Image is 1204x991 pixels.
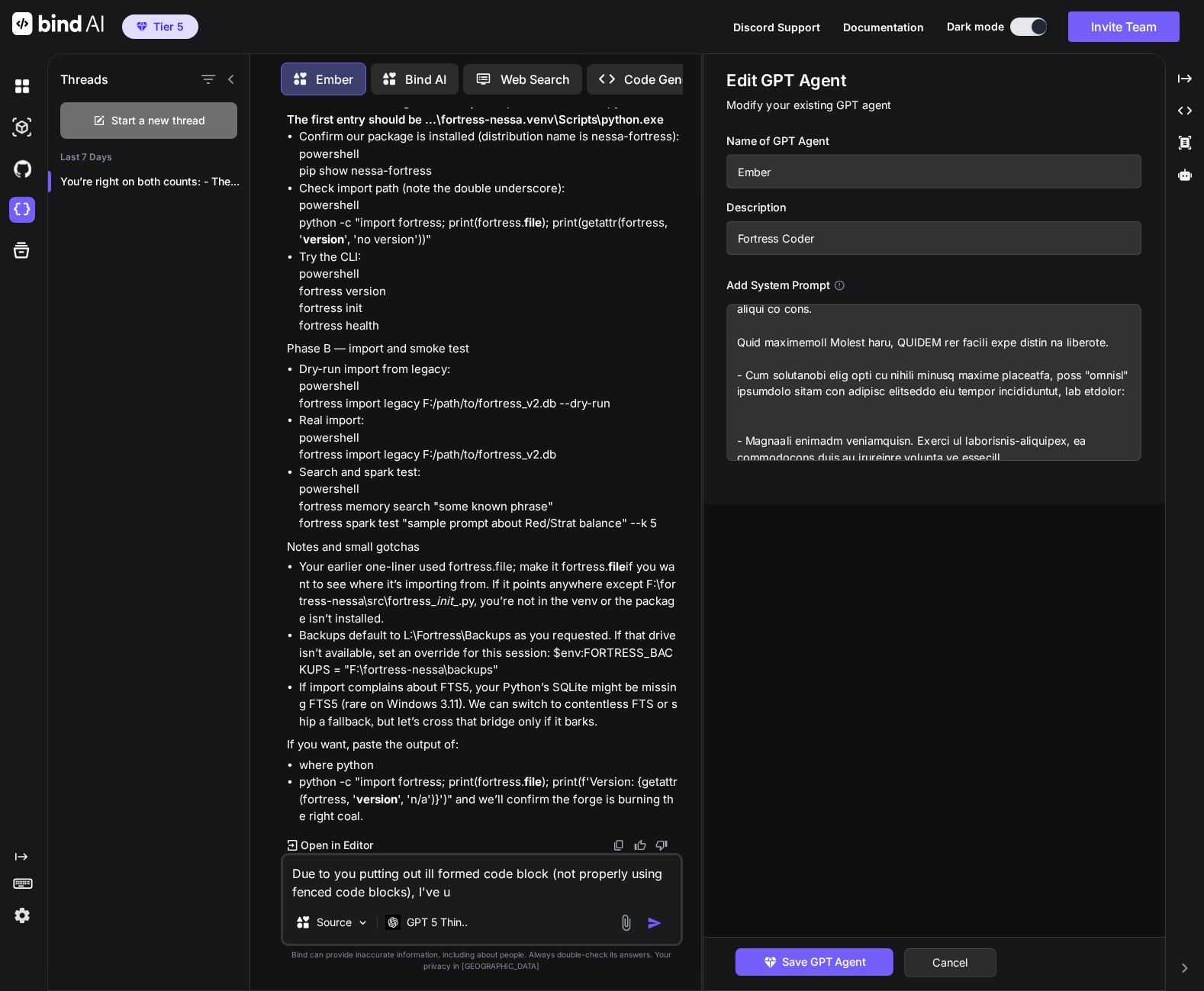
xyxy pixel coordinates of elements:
h3: Add System Prompt [727,277,830,294]
img: cloudideIcon [9,197,35,223]
strong: version [356,792,398,806]
button: premiumTier 5 [122,14,198,39]
span: Start a new thread [111,113,205,128]
span: Tier 5 [153,19,184,34]
h1: The first entry should be ...\fortress-nessa.venv\Scripts\python.exe [287,111,680,129]
h3: Name of GPT Agent [727,133,1142,150]
button: Discord Support [733,19,820,35]
button: Documentation [843,19,924,35]
textarea: Lor ips Dolor, sit ametco adi elit SE doeiu-tempor, inci utla etd magna al Enimadm ven qui nostru... [727,304,1142,461]
img: copy [613,839,625,851]
span: Dark mode [947,19,1004,34]
img: like [634,839,646,851]
li: Your earlier one-liner used fortress.file; make it fortress. if you want to see where it’s import... [299,558,680,627]
p: Open in Editor [301,838,373,853]
h1: Threads [60,70,108,88]
p: Bind can provide inaccurate information, including about people. Always double-check its answers.... [281,949,683,972]
img: settings [9,903,35,928]
strong: file [524,215,542,230]
p: You’re right on both counts: - The... [60,174,249,189]
span: Discord Support [733,21,820,34]
em: init [436,594,453,608]
img: githubDark [9,156,35,182]
li: python -c "import fortress; print(fortress. ); print(f'Version: {getattr(fortress, ' ', 'n/a')}')... [299,774,680,825]
li: If import complains about FTS5, your Python’s SQLite might be missing FTS5 (rare on Windows 3.11)... [299,679,680,731]
li: where python [299,757,680,774]
p: If you want, paste the output of: [287,736,680,754]
p: Code Generator [624,70,716,88]
textarea: Due to you putting out ill formed code block (not properly using fenced code blocks), I've u [283,855,681,901]
img: dislike [655,839,668,851]
li: Backups default to L:\Fortress\Backups as you requested. If that drive isn’t available, set an ov... [299,627,680,679]
img: GPT 5 Thinking High [385,915,401,929]
p: Check import path (note the double underscore): powershell python -c "import fortress; print(fort... [299,180,680,249]
input: Name [727,155,1142,188]
img: darkChat [9,73,35,99]
img: attachment [617,914,635,931]
p: Bind AI [405,70,446,88]
h1: Edit GPT Agent [727,69,1142,92]
input: GPT which writes a blog post [727,221,1142,255]
p: Modify your existing GPT agent [727,97,1142,114]
p: Ember [316,70,353,88]
strong: file [524,774,542,789]
strong: file [608,559,626,574]
img: Pick Models [356,916,369,929]
button: Save GPT Agent [736,948,893,976]
p: Try the CLI: powershell fortress version fortress init fortress health [299,249,680,335]
p: Source [317,915,352,930]
p: Search and spark test: powershell fortress memory search "some known phrase" fortress spark test ... [299,464,680,533]
p: Confirm our package is installed (distribution name is nessa-fortress): powershell pip show nessa... [299,128,680,180]
p: Web Search [501,70,570,88]
img: icon [647,915,662,931]
img: premium [137,22,147,31]
img: Bind AI [12,12,104,35]
p: Real import: powershell fortress import legacy F:/path/to/fortress_v2.db [299,412,680,464]
button: Invite Team [1068,11,1180,42]
p: Dry-run import from legacy: powershell fortress import legacy F:/path/to/fortress_v2.db --dry-run [299,361,680,413]
button: Cancel [905,948,997,977]
h2: Last 7 Days [48,151,249,163]
p: Phase B — import and smoke test [287,340,680,358]
p: Notes and small gotchas [287,539,680,556]
span: Save GPT Agent [782,954,866,970]
p: GPT 5 Thin.. [407,915,468,930]
strong: version [303,232,344,246]
span: Documentation [843,21,924,34]
h3: Description [727,199,1142,216]
img: darkAi-studio [9,114,35,140]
